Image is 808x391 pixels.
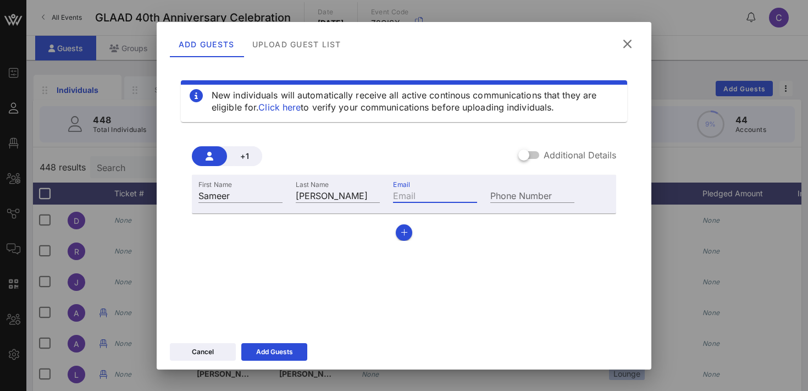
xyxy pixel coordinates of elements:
[393,188,477,202] input: Email
[243,31,350,57] div: Upload Guest List
[258,102,301,113] a: Click here
[296,180,329,189] label: Last Name
[227,146,262,166] button: +1
[198,180,232,189] label: First Name
[212,89,618,113] div: New individuals will automatically receive all active continous communications that they are elig...
[256,346,293,357] div: Add Guests
[192,346,214,357] div: Cancel
[170,343,236,361] button: Cancel
[393,180,410,189] label: Email
[170,31,243,57] div: Add Guests
[544,150,616,161] label: Additional Details
[241,343,307,361] button: Add Guests
[236,151,253,161] span: +1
